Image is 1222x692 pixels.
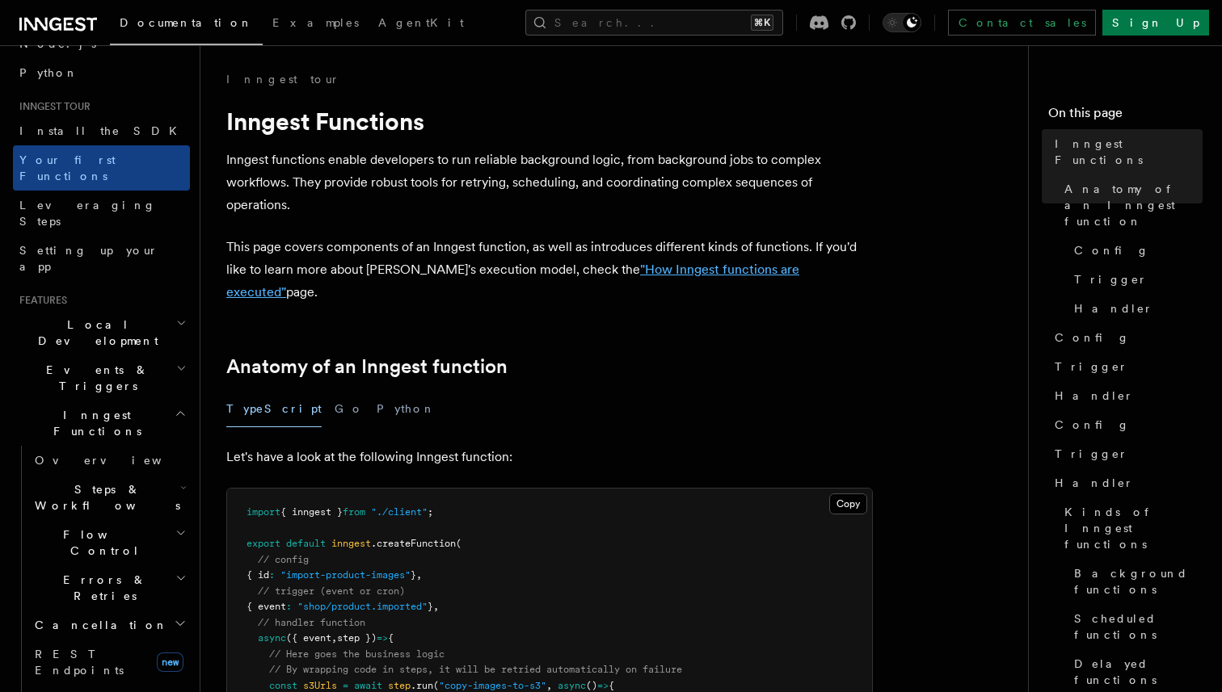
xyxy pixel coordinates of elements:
[28,481,180,514] span: Steps & Workflows
[258,554,309,565] span: // config
[1048,129,1203,174] a: Inngest Functions
[1068,559,1203,604] a: Background functions
[525,10,783,36] button: Search...⌘K
[1102,10,1209,36] a: Sign Up
[28,617,168,633] span: Cancellation
[110,5,263,45] a: Documentation
[13,310,190,355] button: Local Development
[157,652,183,672] span: new
[19,124,187,137] span: Install the SDK
[1074,300,1153,317] span: Handler
[1055,388,1134,404] span: Handler
[286,538,326,549] span: default
[337,632,377,644] span: step })
[1064,181,1203,229] span: Anatomy of an Inngest function
[19,199,156,228] span: Leveraging Steps
[13,294,67,307] span: Features
[13,191,190,236] a: Leveraging Steps
[28,640,190,685] a: REST Endpointsnew
[411,569,416,581] span: }
[1055,475,1134,491] span: Handler
[428,601,433,612] span: }
[1074,565,1203,598] span: Background functions
[369,5,474,44] a: AgentKit
[13,58,190,87] a: Python
[411,680,433,691] span: .run
[272,16,359,29] span: Examples
[13,407,175,439] span: Inngest Functions
[456,538,461,549] span: (
[13,116,190,145] a: Install the SDK
[286,632,331,644] span: ({ event
[226,107,873,136] h1: Inngest Functions
[1068,265,1203,294] a: Trigger
[416,569,422,581] span: ,
[247,538,280,549] span: export
[247,506,280,518] span: import
[388,632,394,644] span: {
[226,355,508,378] a: Anatomy of an Inngest function
[546,680,552,691] span: ,
[280,506,343,518] span: { inngest }
[269,664,682,675] span: // By wrapping code in steps, it will be retried automatically on failure
[28,565,190,610] button: Errors & Retries
[303,680,337,691] span: s3Urls
[13,100,91,113] span: Inngest tour
[226,236,873,304] p: This page covers components of an Inngest function, as well as introduces different kinds of func...
[1074,271,1148,287] span: Trigger
[13,236,190,281] a: Setting up your app
[1055,329,1130,346] span: Config
[1048,323,1203,352] a: Config
[1074,656,1203,688] span: Delayed functions
[1074,242,1149,258] span: Config
[883,13,921,32] button: Toggle dark mode
[258,632,286,644] span: async
[1055,359,1128,375] span: Trigger
[120,16,253,29] span: Documentation
[1068,236,1203,265] a: Config
[609,680,614,691] span: {
[1055,417,1130,433] span: Config
[371,506,428,518] span: "./client"
[335,391,364,427] button: Go
[19,153,116,182] span: Your first Functions
[433,601,439,612] span: ,
[226,71,339,87] a: Inngest tour
[597,680,609,691] span: =>
[1048,103,1203,129] h4: On this page
[1048,439,1203,468] a: Trigger
[1048,352,1203,381] a: Trigger
[263,5,369,44] a: Examples
[1055,446,1128,462] span: Trigger
[226,446,873,468] p: Let's have a look at the following Inngest function:
[1068,294,1203,323] a: Handler
[439,680,546,691] span: "copy-images-to-s3"
[13,401,190,446] button: Inngest Functions
[226,391,322,427] button: TypeScript
[297,601,428,612] span: "shop/product.imported"
[331,632,337,644] span: ,
[280,569,411,581] span: "import-product-images"
[13,355,190,401] button: Events & Triggers
[1058,497,1203,559] a: Kinds of Inngest functions
[13,145,190,191] a: Your first Functions
[1074,610,1203,643] span: Scheduled functions
[378,16,464,29] span: AgentKit
[19,66,78,79] span: Python
[247,569,269,581] span: { id
[371,538,456,549] span: .createFunction
[28,446,190,475] a: Overview
[13,362,176,394] span: Events & Triggers
[1048,381,1203,410] a: Handler
[331,538,371,549] span: inngest
[269,648,445,660] span: // Here goes the business logic
[28,572,175,604] span: Errors & Retries
[1068,604,1203,649] a: Scheduled functions
[428,506,433,518] span: ;
[343,506,365,518] span: from
[377,632,388,644] span: =>
[343,680,348,691] span: =
[226,149,873,216] p: Inngest functions enable developers to run reliable background logic, from background jobs to com...
[377,391,436,427] button: Python
[1048,468,1203,497] a: Handler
